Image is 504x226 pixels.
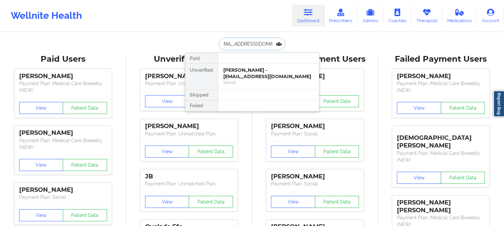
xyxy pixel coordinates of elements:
[189,196,233,208] button: Patient Data
[224,79,314,85] div: Social
[19,186,107,194] div: [PERSON_NAME]
[383,5,411,27] a: Coaches
[441,102,485,114] button: Patient Data
[397,102,441,114] button: View
[315,95,359,107] button: Patient Data
[131,54,247,64] div: Unverified Users
[145,146,189,158] button: View
[145,173,233,180] div: JB
[315,196,359,208] button: Patient Data
[145,122,233,130] div: [PERSON_NAME]
[271,173,359,180] div: [PERSON_NAME]
[185,90,218,101] div: Skipped
[185,101,218,111] div: Failed
[441,172,485,184] button: Patient Data
[63,209,107,221] button: Patient Data
[19,209,63,221] button: View
[145,80,233,87] p: Payment Plan : Unmatched Plan
[185,53,218,64] div: Paid
[63,159,107,171] button: Patient Data
[397,199,485,214] div: [PERSON_NAME] [PERSON_NAME]
[5,54,121,64] div: Paid Users
[397,129,485,150] div: [DEMOGRAPHIC_DATA][PERSON_NAME]
[383,54,499,64] div: Failed Payment Users
[397,150,485,163] p: Payment Plan : Medical Care Biweekly (NEW)
[493,91,504,117] a: Report Bug
[145,196,189,208] button: View
[145,180,233,187] p: Payment Plan : Unmatched Plan
[477,5,504,27] a: Account
[224,67,314,79] div: [PERSON_NAME] - [EMAIL_ADDRESS][DOMAIN_NAME]
[397,80,485,94] p: Payment Plan : Medical Care Biweekly (NEW)
[19,80,107,94] p: Payment Plan : Medical Care Biweekly (NEW)
[271,122,359,130] div: [PERSON_NAME]
[19,137,107,151] p: Payment Plan : Medical Care Biweekly (NEW)
[19,129,107,137] div: [PERSON_NAME]
[411,5,443,27] a: Therapists
[145,72,233,80] div: [PERSON_NAME]
[19,72,107,80] div: [PERSON_NAME]
[145,95,189,107] button: View
[324,5,358,27] a: Prescribers
[145,130,233,137] p: Payment Plan : Unmatched Plan
[271,196,315,208] button: View
[397,172,441,184] button: View
[185,64,218,90] div: Unverified
[271,130,359,137] p: Payment Plan : Social
[19,194,107,201] p: Payment Plan : Social
[315,146,359,158] button: Patient Data
[443,5,477,27] a: Medications
[292,5,324,27] a: Dashboard
[19,102,63,114] button: View
[271,180,359,187] p: Payment Plan : Social
[357,5,383,27] a: Admins
[397,72,485,80] div: [PERSON_NAME]
[63,102,107,114] button: Patient Data
[189,146,233,158] button: Patient Data
[19,159,63,171] button: View
[271,146,315,158] button: View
